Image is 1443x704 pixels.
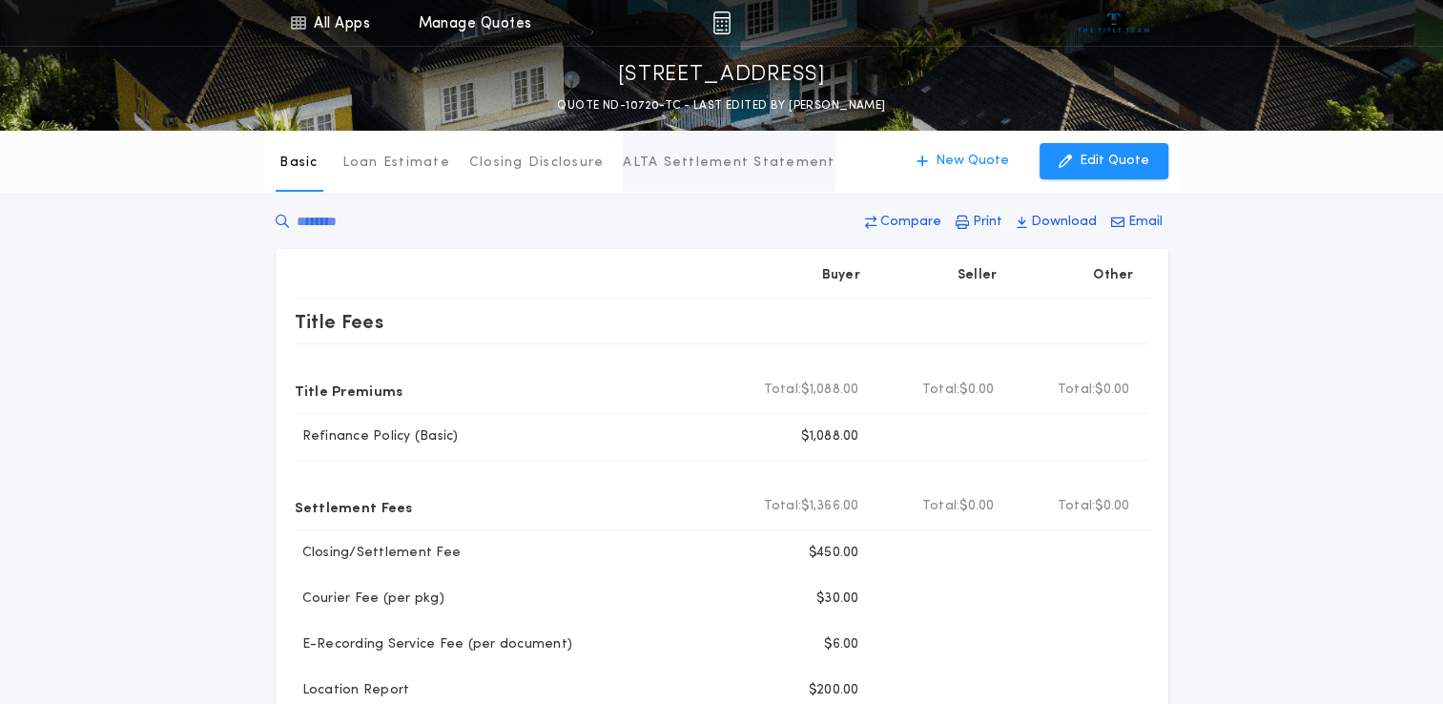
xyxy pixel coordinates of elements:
[623,154,835,173] p: ALTA Settlement Statement
[295,635,573,654] p: E-Recording Service Fee (per document)
[1011,205,1103,239] button: Download
[809,544,859,563] p: $450.00
[1040,143,1168,179] button: Edit Quote
[295,491,413,522] p: Settlement Fees
[295,544,462,563] p: Closing/Settlement Fee
[1105,205,1168,239] button: Email
[295,427,459,446] p: Refinance Policy (Basic)
[279,154,318,173] p: Basic
[295,306,384,337] p: Title Fees
[822,266,860,285] p: Buyer
[959,497,994,516] span: $0.00
[295,375,403,405] p: Title Premiums
[801,497,858,516] span: $1,366.00
[1058,497,1096,516] b: Total:
[1095,497,1129,516] span: $0.00
[1080,152,1149,171] p: Edit Quote
[1095,381,1129,400] span: $0.00
[295,590,444,609] p: Courier Fee (per pkg)
[950,205,1008,239] button: Print
[809,681,859,700] p: $200.00
[469,154,605,173] p: Closing Disclosure
[1078,13,1149,32] img: vs-icon
[342,154,450,173] p: Loan Estimate
[618,60,826,91] p: [STREET_ADDRESS]
[764,497,802,516] b: Total:
[897,143,1028,179] button: New Quote
[1093,266,1133,285] p: Other
[958,266,998,285] p: Seller
[801,427,858,446] p: $1,088.00
[922,381,960,400] b: Total:
[712,11,731,34] img: img
[801,381,858,400] span: $1,088.00
[764,381,802,400] b: Total:
[557,96,885,115] p: QUOTE ND-10720-TC - LAST EDITED BY [PERSON_NAME]
[959,381,994,400] span: $0.00
[936,152,1009,171] p: New Quote
[816,590,859,609] p: $30.00
[1058,381,1096,400] b: Total:
[973,213,1002,232] p: Print
[880,213,941,232] p: Compare
[1031,213,1097,232] p: Download
[1128,213,1163,232] p: Email
[922,497,960,516] b: Total:
[824,635,858,654] p: $6.00
[859,205,947,239] button: Compare
[295,681,410,700] p: Location Report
